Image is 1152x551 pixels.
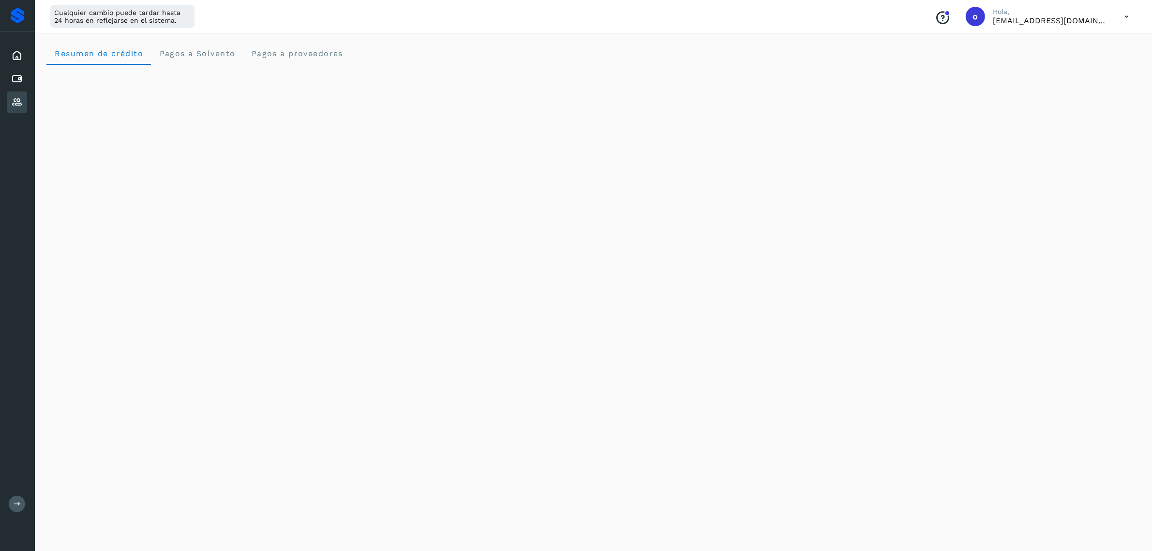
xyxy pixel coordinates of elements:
[7,45,27,66] div: Inicio
[54,49,143,58] span: Resumen de crédito
[7,92,27,113] div: Proveedores
[7,68,27,90] div: Cuentas por pagar
[251,49,343,58] span: Pagos a proveedores
[993,16,1109,25] p: orlando@rfllogistics.com.mx
[993,8,1109,16] p: Hola,
[50,5,194,28] div: Cualquier cambio puede tardar hasta 24 horas en reflejarse en el sistema.
[159,49,235,58] span: Pagos a Solvento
